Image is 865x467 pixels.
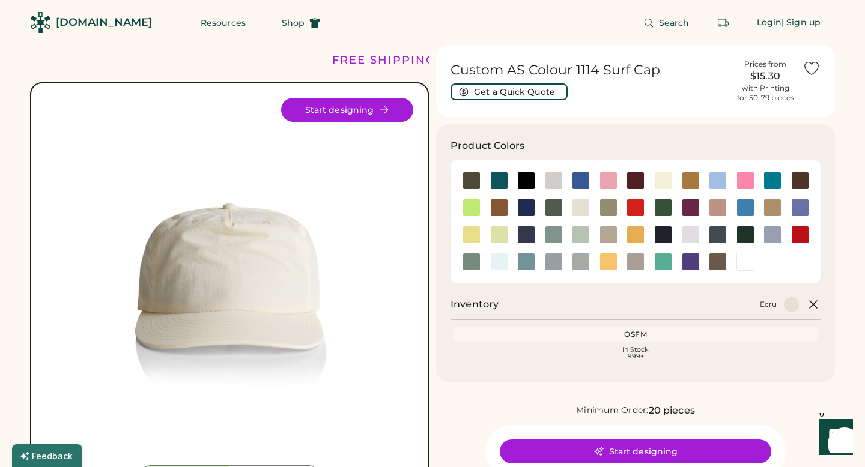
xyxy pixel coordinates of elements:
div: $15.30 [735,69,795,83]
div: OSFM [455,330,816,339]
div: Prices from [744,59,786,69]
div: with Printing for 50-79 pieces [737,83,794,103]
h1: Custom AS Colour 1114 Surf Cap [451,62,728,79]
h2: Inventory [451,297,499,312]
button: Search [629,11,704,35]
span: Search [659,19,690,27]
div: Minimum Order: [576,405,649,417]
button: Shop [267,11,335,35]
div: | Sign up [782,17,821,29]
button: Resources [186,11,260,35]
div: [DOMAIN_NAME] [56,15,152,30]
div: 1114 Style Image [46,98,413,465]
div: FREE SHIPPING [332,52,436,68]
div: In Stock 999+ [455,346,816,360]
div: 20 pieces [649,403,695,418]
button: Get a Quick Quote [451,83,568,100]
div: Ecru [760,300,777,309]
h3: Product Colors [451,139,524,153]
iframe: Front Chat [808,413,860,465]
span: Shop [282,19,305,27]
button: Start designing [500,439,771,463]
img: 1114 - Ecru Front Image [46,98,413,465]
button: Retrieve an order [711,11,735,35]
img: Rendered Logo - Screens [30,12,51,33]
button: Start designing [281,98,413,122]
div: Login [757,17,782,29]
